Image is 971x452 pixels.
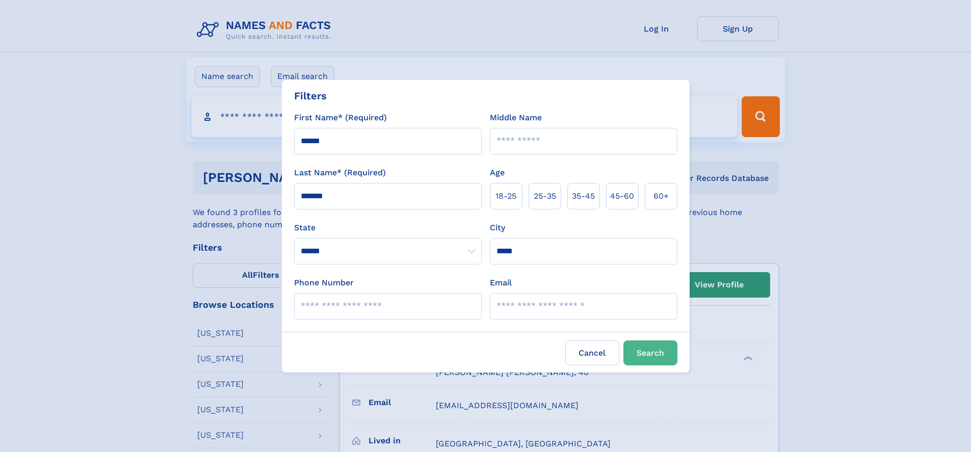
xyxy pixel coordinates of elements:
[294,277,354,289] label: Phone Number
[534,190,556,202] span: 25‑35
[490,167,505,179] label: Age
[294,112,387,124] label: First Name* (Required)
[294,167,386,179] label: Last Name* (Required)
[610,190,634,202] span: 45‑60
[294,88,327,103] div: Filters
[565,340,619,365] label: Cancel
[490,112,542,124] label: Middle Name
[572,190,595,202] span: 35‑45
[495,190,516,202] span: 18‑25
[490,277,512,289] label: Email
[623,340,677,365] button: Search
[490,222,505,234] label: City
[294,222,482,234] label: State
[653,190,669,202] span: 60+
